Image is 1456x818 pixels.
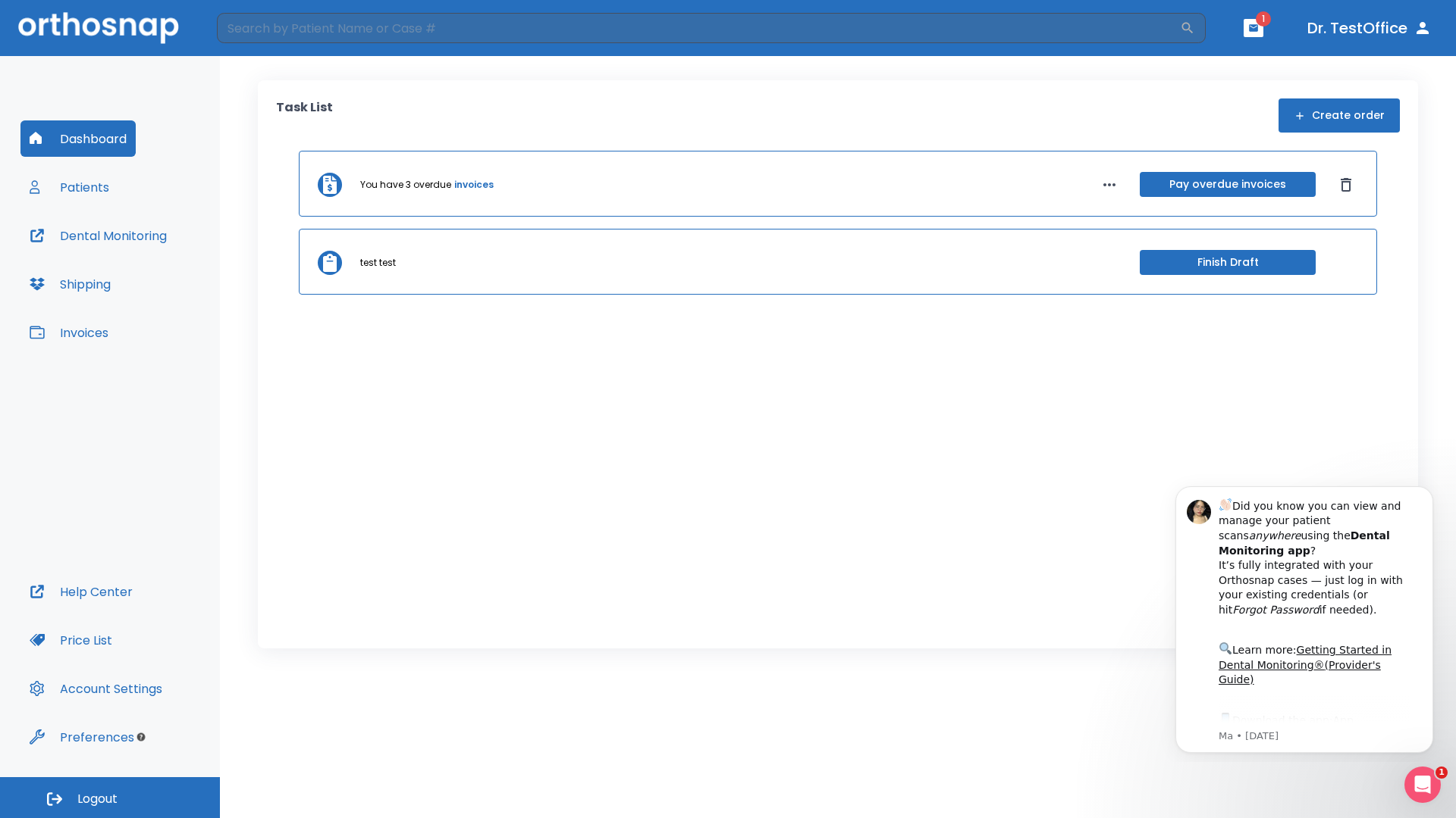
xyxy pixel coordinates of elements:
[454,178,494,192] a: invoices
[77,791,118,807] span: Logout
[1404,766,1441,803] iframe: Intercom live chat
[66,242,201,269] a: App Store
[66,257,257,270] p: Message from Ma, sent 7w ago
[1153,473,1456,762] iframe: Intercom notifications message
[66,238,257,315] div: Download the app: | ​ Let us know if you need help getting started!
[134,730,148,744] div: Tooltip anchor
[1334,173,1358,197] button: Dismiss
[1436,766,1448,779] span: 1
[20,670,171,707] button: Account Settings
[20,120,136,157] button: Dashboard
[20,719,143,755] button: Preferences
[276,98,333,133] p: Task List
[20,573,142,610] button: Help Center
[20,266,120,302] button: Shipping
[20,169,118,205] button: Patients
[1301,14,1438,42] button: Dr. TestOffice
[1256,11,1271,27] span: 1
[20,314,118,351] button: Invoices
[217,13,1180,43] input: Search by Patient Name or Case #
[1140,250,1316,275] button: Finish Draft
[257,23,269,36] button: Dismiss notification
[20,622,121,658] button: Price List
[1279,98,1400,133] button: Create order
[360,256,396,270] p: test test
[360,178,451,192] p: You have 3 overdue
[18,12,179,43] img: Orthosnap
[1140,172,1316,197] button: Pay overdue invoices
[20,217,176,254] button: Dental Monitoring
